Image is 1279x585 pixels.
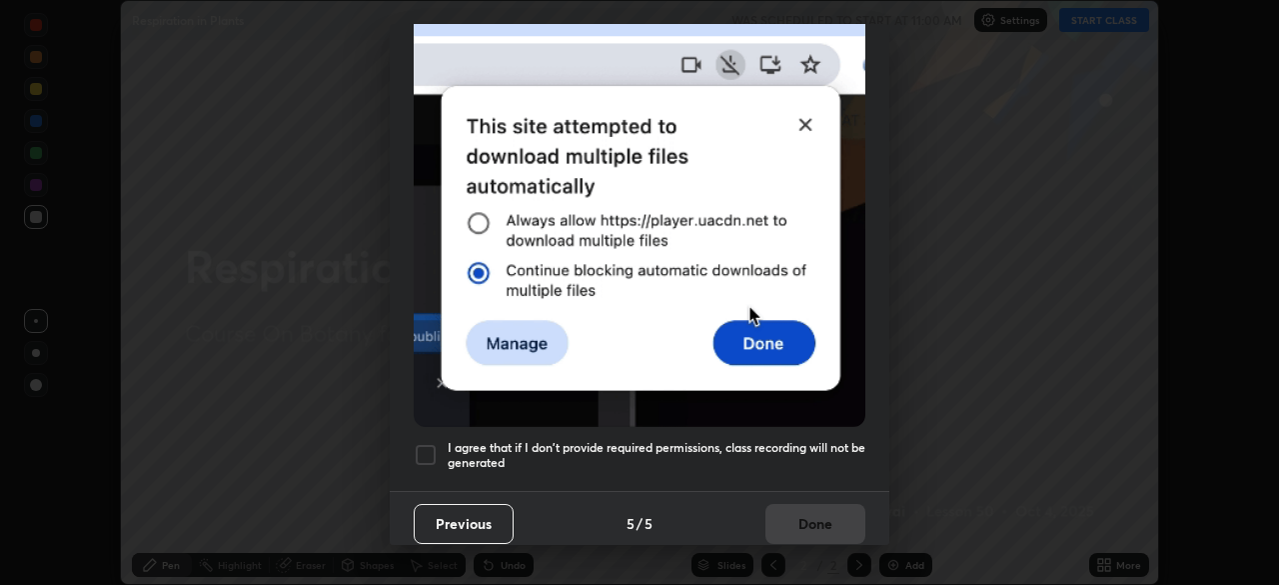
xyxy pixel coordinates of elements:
[627,513,635,534] h4: 5
[644,513,652,534] h4: 5
[414,504,514,544] button: Previous
[637,513,642,534] h4: /
[448,440,865,471] h5: I agree that if I don't provide required permissions, class recording will not be generated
